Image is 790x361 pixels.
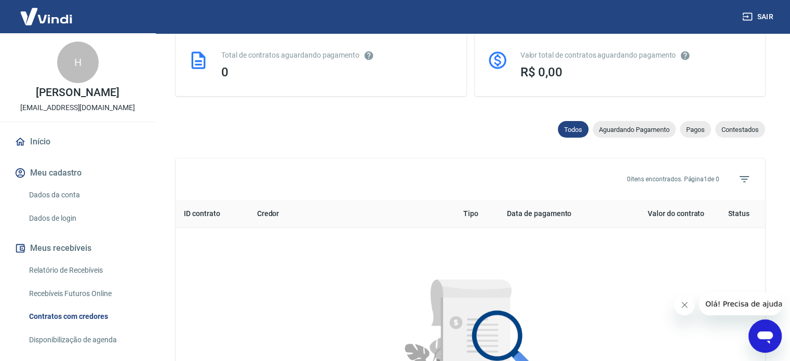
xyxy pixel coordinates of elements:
[25,208,143,229] a: Dados de login
[627,175,719,184] p: 0 itens encontrados. Página 1 de 0
[674,295,695,315] iframe: Fechar mensagem
[593,121,676,138] div: Aguardando Pagamento
[25,260,143,281] a: Relatório de Recebíveis
[36,87,119,98] p: [PERSON_NAME]
[499,200,611,228] th: Data de pagamento
[12,162,143,184] button: Meu cadastro
[12,237,143,260] button: Meus recebíveis
[455,200,499,228] th: Tipo
[25,184,143,206] a: Dados da conta
[713,200,765,228] th: Status
[699,292,782,315] iframe: Mensagem da empresa
[680,121,711,138] div: Pagos
[715,126,765,133] span: Contestados
[20,102,135,113] p: [EMAIL_ADDRESS][DOMAIN_NAME]
[680,126,711,133] span: Pagos
[611,200,713,228] th: Valor do contrato
[176,200,249,228] th: ID contrato
[249,200,455,228] th: Credor
[6,7,87,16] span: Olá! Precisa de ajuda?
[12,130,143,153] a: Início
[732,167,757,192] span: Filtros
[221,65,454,79] div: 0
[558,121,588,138] div: Todos
[715,121,765,138] div: Contestados
[25,283,143,304] a: Recebíveis Futuros Online
[25,306,143,327] a: Contratos com credores
[520,65,563,79] span: R$ 0,00
[364,50,374,61] svg: Esses contratos não se referem à Vindi, mas sim a outras instituições.
[57,42,99,83] div: H
[221,50,454,61] div: Total de contratos aguardando pagamento
[12,1,80,32] img: Vindi
[740,7,778,26] button: Sair
[520,50,753,61] div: Valor total de contratos aguardando pagamento
[558,126,588,133] span: Todos
[748,319,782,353] iframe: Botão para abrir a janela de mensagens
[593,126,676,133] span: Aguardando Pagamento
[680,50,690,61] svg: O valor comprometido não se refere a pagamentos pendentes na Vindi e sim como garantia a outras i...
[25,329,143,351] a: Disponibilização de agenda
